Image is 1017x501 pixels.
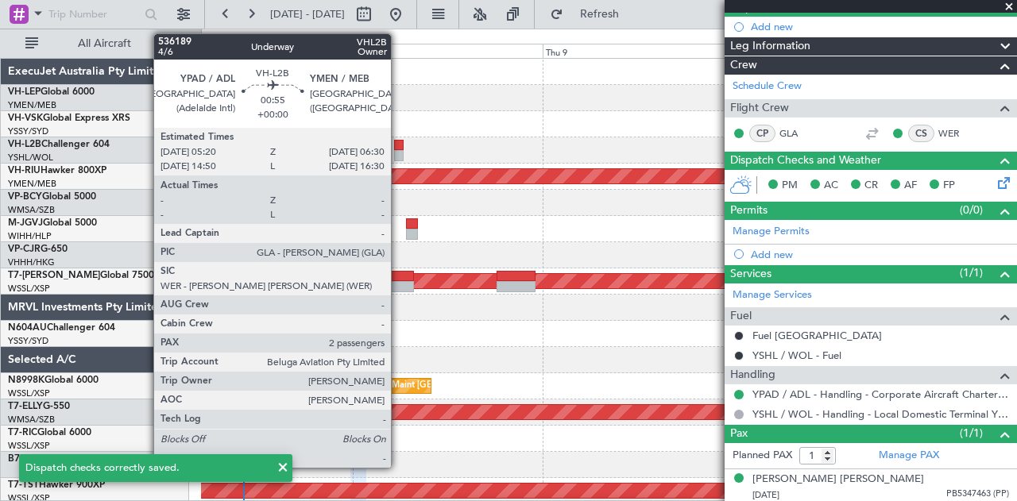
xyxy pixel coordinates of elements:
span: [DATE] - [DATE] [270,7,345,21]
span: N8998K [8,376,44,385]
span: Permits [730,202,768,220]
a: YMEN/MEB [8,99,56,111]
span: VP-BCY [8,192,42,202]
a: WMSA/SZB [8,414,55,426]
span: T7-[PERSON_NAME] [8,271,100,280]
a: WSSL/XSP [8,283,50,295]
div: Planned Maint [GEOGRAPHIC_DATA] (Seletar) [357,374,543,398]
span: AF [904,178,917,194]
a: YMEN/MEB [8,178,56,190]
a: M-JGVJGlobal 5000 [8,218,97,228]
a: N8998KGlobal 6000 [8,376,99,385]
div: CS [908,125,934,142]
a: YSHL / WOL - Fuel [752,349,841,362]
a: WSSL/XSP [8,387,50,399]
a: Manage PAX [879,448,939,464]
span: Crew [730,56,757,75]
a: T7-[PERSON_NAME]Global 7500 [8,271,154,280]
span: CR [864,178,878,194]
span: Fuel [730,307,752,326]
a: YSSY/SYD [8,335,48,347]
div: Add new [751,248,1009,261]
span: (1/1) [960,425,983,441]
a: YSHL / WOL - Handling - Local Domestic Terminal YSHL / WOL [752,407,1009,421]
span: VH-VSK [8,114,43,123]
span: AC [824,178,838,194]
a: VH-LEPGlobal 6000 [8,87,95,97]
span: T7-ELLY [8,402,43,411]
span: FP [943,178,955,194]
a: T7-ELLYG-550 [8,402,70,411]
span: M-JGVJ [8,218,43,228]
div: Add new [751,20,1009,33]
a: WMSA/SZB [8,204,55,216]
span: Leg Information [730,37,810,56]
div: Tue 7 [163,44,353,58]
a: T7-RICGlobal 6000 [8,428,91,437]
a: VH-RIUHawker 800XP [8,166,106,175]
a: WIHH/HLP [8,230,52,242]
a: VP-CJRG-650 [8,245,68,254]
span: All Aircraft [41,38,168,49]
span: VH-L2B [8,140,41,149]
span: (0/0) [960,202,983,218]
a: Fuel [GEOGRAPHIC_DATA] [752,329,882,342]
div: [PERSON_NAME] [PERSON_NAME] [752,472,924,488]
span: [DATE] [752,489,779,501]
a: VP-BCYGlobal 5000 [8,192,96,202]
div: Dispatch checks correctly saved. [25,461,269,476]
span: VP-CJR [8,245,41,254]
span: Refresh [567,9,633,20]
a: Manage Permits [733,224,810,240]
a: Schedule Crew [733,79,802,94]
span: T7-RIC [8,428,37,437]
a: VH-VSKGlobal Express XRS [8,114,130,123]
span: Dispatch Checks and Weather [730,152,881,170]
input: Trip Number [48,2,140,26]
a: VHHH/HKG [8,256,55,268]
button: Refresh [543,2,638,27]
div: [DATE] [204,32,231,45]
button: All Aircraft [17,31,172,56]
div: Wed 8 [353,44,543,58]
span: Pax [730,425,748,443]
a: YPAD / ADL - Handling - Corporate Aircraft Charter YPAD / ADL [752,387,1009,401]
a: YSSY/SYD [8,125,48,137]
span: Services [730,265,771,283]
span: (1/1) [960,264,983,281]
span: Handling [730,366,775,384]
a: VH-L2BChallenger 604 [8,140,110,149]
a: WER [938,126,974,141]
a: Manage Services [733,287,812,303]
span: PB5347463 (PP) [946,488,1009,501]
span: VH-LEP [8,87,41,97]
span: N604AU [8,323,47,333]
a: N604AUChallenger 604 [8,323,115,333]
span: VH-RIU [8,166,41,175]
a: GLA [779,126,815,141]
a: YSHL/WOL [8,152,53,164]
div: Thu 9 [543,44,733,58]
span: PM [782,178,798,194]
div: CP [749,125,775,142]
span: Flight Crew [730,99,789,118]
label: Planned PAX [733,448,792,464]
